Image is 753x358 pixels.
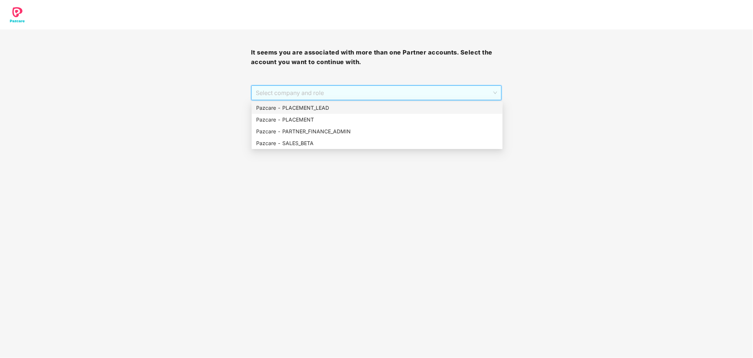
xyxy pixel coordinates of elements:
[252,114,503,126] div: Pazcare - PLACEMENT
[252,102,503,114] div: Pazcare - PLACEMENT_LEAD
[256,86,497,100] span: Select company and role
[252,126,503,137] div: Pazcare - PARTNER_FINANCE_ADMIN
[256,127,498,136] div: Pazcare - PARTNER_FINANCE_ADMIN
[252,137,503,149] div: Pazcare - SALES_BETA
[256,116,498,124] div: Pazcare - PLACEMENT
[256,104,498,112] div: Pazcare - PLACEMENT_LEAD
[251,48,502,67] h3: It seems you are associated with more than one Partner accounts. Select the account you want to c...
[256,139,498,147] div: Pazcare - SALES_BETA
